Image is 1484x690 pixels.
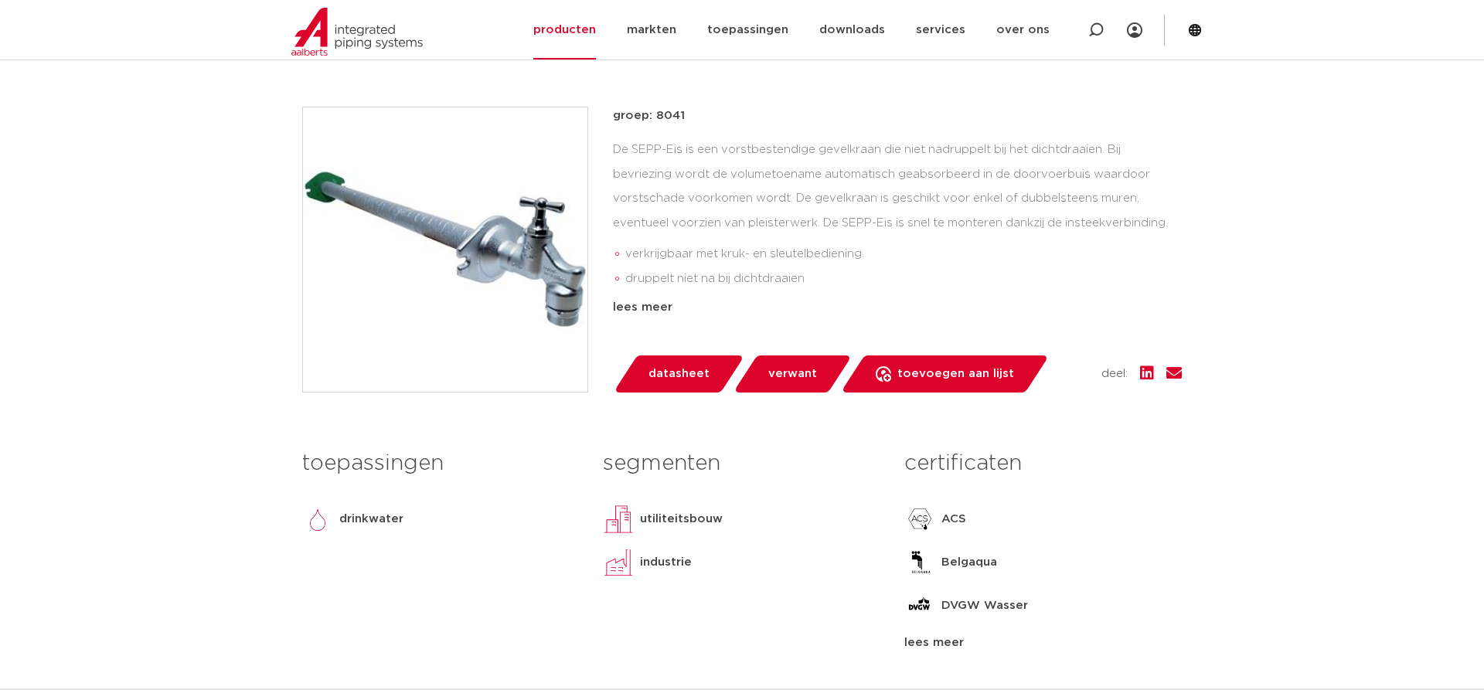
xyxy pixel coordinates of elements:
[603,504,634,535] img: utiliteitsbouw
[613,355,744,393] a: datasheet
[625,291,1182,316] li: eenvoudige en snelle montage dankzij insteekverbinding
[733,355,852,393] a: verwant
[613,298,1182,317] div: lees meer
[941,553,997,572] p: Belgaqua
[904,448,1182,479] h3: certificaten
[941,597,1028,615] p: DVGW Wasser
[904,634,1182,652] div: lees meer
[625,267,1182,291] li: druppelt niet na bij dichtdraaien
[904,504,935,535] img: ACS
[904,590,935,621] img: DVGW Wasser
[603,547,634,578] img: industrie
[303,107,587,392] img: Product Image for SEPP-Eis vorstbestendige gevelkraan met kruk (2 x buitendraad)
[640,553,692,572] p: industrie
[904,547,935,578] img: Belgaqua
[625,242,1182,267] li: verkrijgbaar met kruk- en sleutelbediening.
[302,448,580,479] h3: toepassingen
[339,510,403,529] p: drinkwater
[941,510,966,529] p: ACS
[768,362,817,386] span: verwant
[603,448,880,479] h3: segmenten
[648,362,710,386] span: datasheet
[1101,365,1128,383] span: deel:
[613,107,1182,125] p: groep: 8041
[897,362,1014,386] span: toevoegen aan lijst
[640,510,723,529] p: utiliteitsbouw
[613,138,1182,292] div: De SEPP-Eis is een vorstbestendige gevelkraan die niet nadruppelt bij het dichtdraaien. Bij bevri...
[302,504,333,535] img: drinkwater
